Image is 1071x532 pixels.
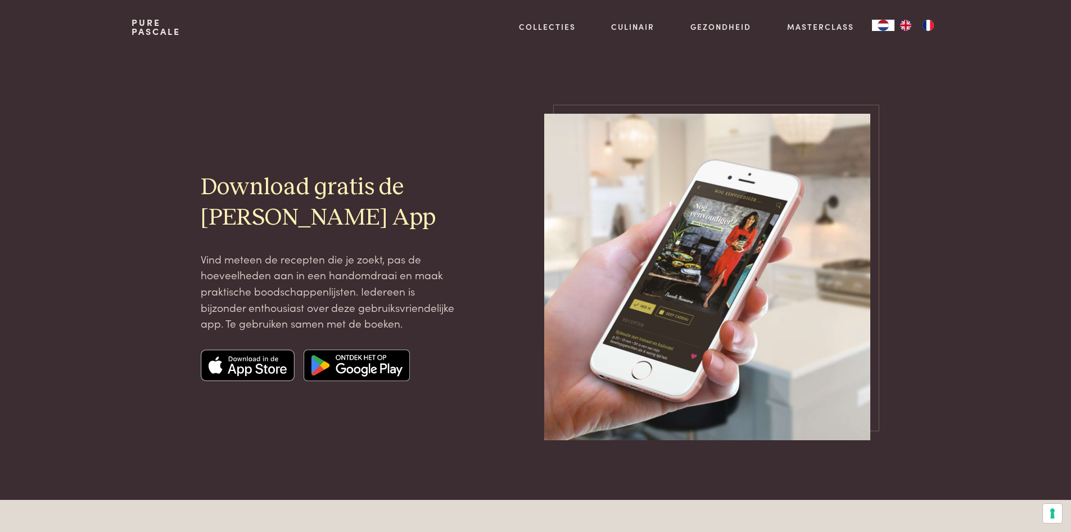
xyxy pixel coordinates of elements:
[872,20,894,31] a: NL
[1043,504,1062,523] button: Uw voorkeuren voor toestemming voor trackingtechnologieën
[787,21,854,33] a: Masterclass
[201,350,295,381] img: Apple app store
[872,20,939,31] aside: Language selected: Nederlands
[611,21,654,33] a: Culinair
[132,18,180,36] a: PurePascale
[544,114,870,440] img: pascale-naessens-app-mockup
[917,20,939,31] a: FR
[304,350,410,381] img: Google app store
[201,173,458,233] h2: Download gratis de [PERSON_NAME] App
[894,20,917,31] a: EN
[690,21,751,33] a: Gezondheid
[519,21,576,33] a: Collecties
[894,20,939,31] ul: Language list
[872,20,894,31] div: Language
[201,251,458,332] p: Vind meteen de recepten die je zoekt, pas de hoeveelheden aan in een handomdraai en maak praktisc...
